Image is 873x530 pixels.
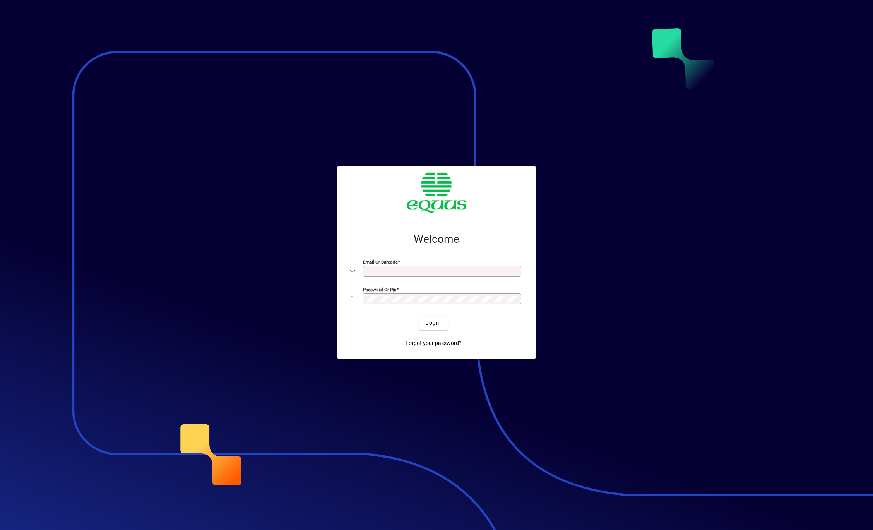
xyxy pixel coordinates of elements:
span: Forgot your password? [406,339,462,347]
button: Login [419,316,447,330]
mat-label: Password or Pin [363,287,396,292]
mat-label: Email or Barcode [363,259,398,265]
a: Forgot your password? [402,336,465,350]
h2: Welcome [350,233,523,246]
span: Login [425,319,441,327]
